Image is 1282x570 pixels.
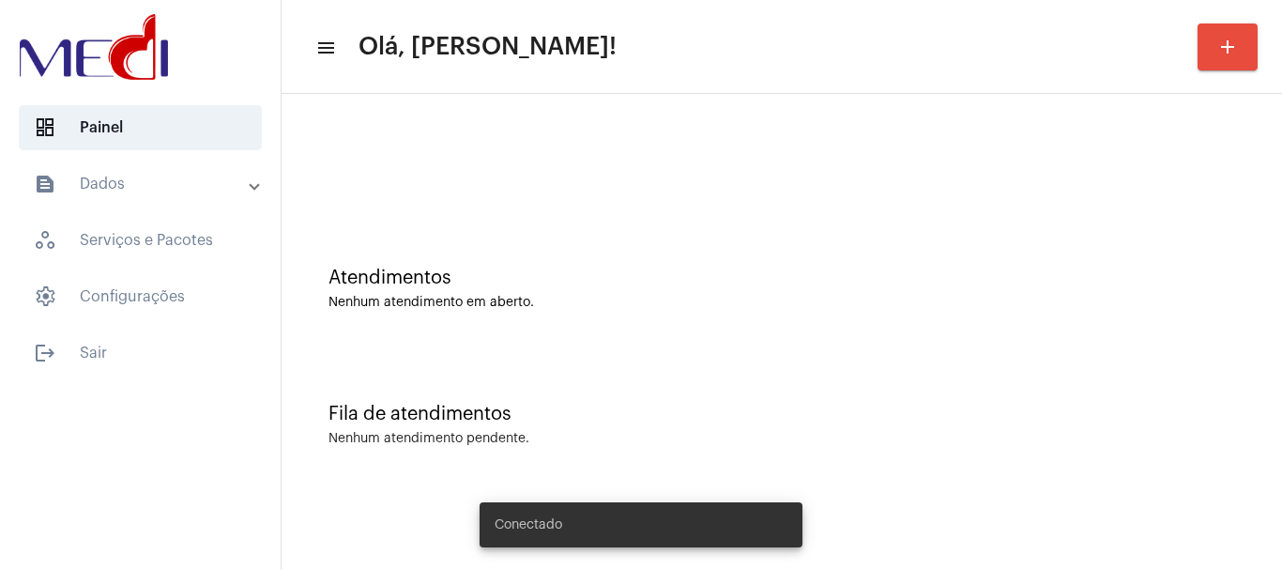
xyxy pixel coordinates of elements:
mat-panel-title: Dados [34,173,251,195]
div: Fila de atendimentos [328,404,1235,424]
div: Atendimentos [328,268,1235,288]
mat-icon: add [1216,36,1239,58]
mat-icon: sidenav icon [34,173,56,195]
span: Sair [19,331,262,376]
span: Painel [19,105,262,150]
span: Olá, [PERSON_NAME]! [359,32,617,62]
span: Conectado [495,516,562,534]
span: sidenav icon [34,229,56,252]
img: d3a1b5fa-500b-b90f-5a1c-719c20e9830b.png [15,9,173,85]
span: Serviços e Pacotes [19,218,262,263]
span: Configurações [19,274,262,319]
span: sidenav icon [34,116,56,139]
div: Nenhum atendimento em aberto. [328,296,1235,310]
mat-icon: sidenav icon [34,342,56,364]
mat-icon: sidenav icon [315,37,334,59]
mat-expansion-panel-header: sidenav iconDados [11,162,281,207]
div: Nenhum atendimento pendente. [328,432,529,446]
span: sidenav icon [34,285,56,308]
